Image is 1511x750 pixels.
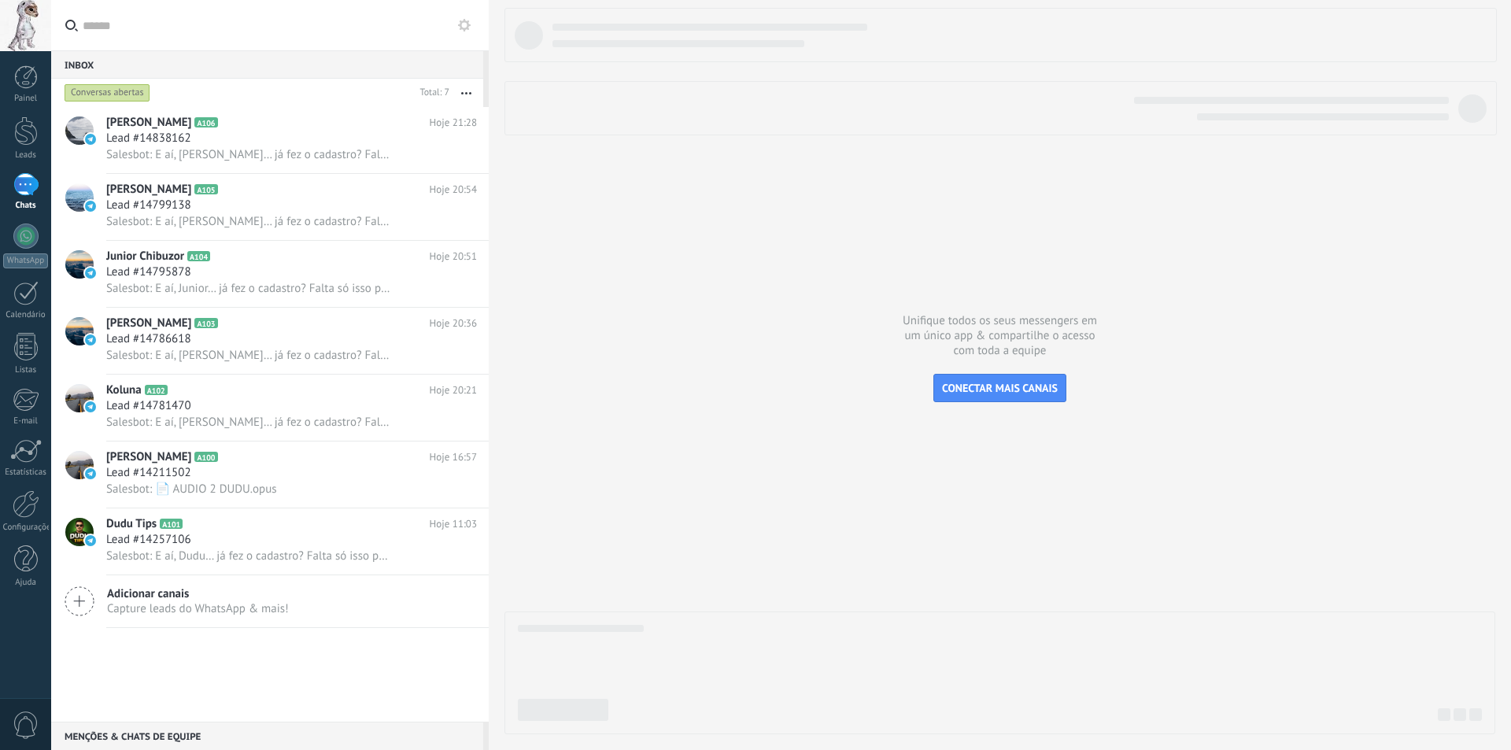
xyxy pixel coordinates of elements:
[51,442,489,508] a: avataricon[PERSON_NAME]A100Hoje 16:57Lead #14211502Salesbot: 📄 AUDIO 2 DUDU.opus
[106,316,191,331] span: [PERSON_NAME]
[194,452,217,462] span: A100
[430,382,477,398] span: Hoje 20:21
[106,348,390,363] span: Salesbot: E aí, [PERSON_NAME]… já fez o cadastro? Falta só isso pra eu liberar teu acesso VIP. 🔑
[430,249,477,264] span: Hoje 20:51
[106,115,191,131] span: [PERSON_NAME]
[3,365,49,375] div: Listas
[106,264,191,280] span: Lead #14795878
[106,465,191,481] span: Lead #14211502
[51,722,483,750] div: Menções & Chats de equipe
[107,586,289,601] span: Adicionar canais
[145,385,168,395] span: A102
[106,482,277,497] span: Salesbot: 📄 AUDIO 2 DUDU.opus
[106,131,191,146] span: Lead #14838162
[85,334,96,345] img: icon
[194,184,217,194] span: A105
[3,201,49,211] div: Chats
[3,467,49,478] div: Estatísticas
[3,523,49,533] div: Configurações
[85,201,96,212] img: icon
[51,107,489,173] a: avataricon[PERSON_NAME]A106Hoje 21:28Lead #14838162Salesbot: E aí, [PERSON_NAME]… já fez o cadast...
[194,318,217,328] span: A103
[430,449,477,465] span: Hoje 16:57
[85,535,96,546] img: icon
[106,249,184,264] span: Junior Chibuzor
[106,449,191,465] span: [PERSON_NAME]
[3,578,49,588] div: Ajuda
[430,316,477,331] span: Hoje 20:36
[187,251,210,261] span: A104
[51,508,489,575] a: avatariconDudu TipsA101Hoje 11:03Lead #14257106Salesbot: E aí, Dudu… já fez o cadastro? Falta só ...
[194,117,217,127] span: A106
[51,241,489,307] a: avatariconJunior ChibuzorA104Hoje 20:51Lead #14795878Salesbot: E aí, Junior… já fez o cadastro? F...
[85,468,96,479] img: icon
[942,381,1058,395] span: CONECTAR MAIS CANAIS
[3,150,49,161] div: Leads
[107,601,289,616] span: Capture leads do WhatsApp & mais!
[106,532,191,548] span: Lead #14257106
[51,50,483,79] div: Inbox
[106,398,191,414] span: Lead #14781470
[106,415,390,430] span: Salesbot: E aí, [PERSON_NAME]… já fez o cadastro? Falta só isso pra eu liberar teu acesso VIP. 🔑
[3,94,49,104] div: Painel
[3,416,49,427] div: E-mail
[106,214,390,229] span: Salesbot: E aí, [PERSON_NAME]… já fez o cadastro? Falta só isso pra eu liberar teu acesso VIP. 🔑
[106,382,142,398] span: Koluna
[85,268,96,279] img: icon
[3,253,48,268] div: WhatsApp
[106,516,157,532] span: Dudu Tips
[106,331,191,347] span: Lead #14786618
[106,549,390,563] span: Salesbot: E aí, Dudu… já fez o cadastro? Falta só isso pra eu liberar teu acesso VIP. 🔑
[430,182,477,198] span: Hoje 20:54
[106,198,191,213] span: Lead #14799138
[106,182,191,198] span: [PERSON_NAME]
[51,375,489,441] a: avatariconKolunaA102Hoje 20:21Lead #14781470Salesbot: E aí, [PERSON_NAME]… já fez o cadastro? Fal...
[160,519,183,529] span: A101
[3,310,49,320] div: Calendário
[414,85,449,101] div: Total: 7
[430,115,477,131] span: Hoje 21:28
[85,134,96,145] img: icon
[106,147,390,162] span: Salesbot: E aí, [PERSON_NAME]… já fez o cadastro? Falta só isso pra eu liberar teu acesso VIP. 🔑
[933,374,1066,402] button: CONECTAR MAIS CANAIS
[51,308,489,374] a: avataricon[PERSON_NAME]A103Hoje 20:36Lead #14786618Salesbot: E aí, [PERSON_NAME]… já fez o cadast...
[85,401,96,412] img: icon
[106,281,390,296] span: Salesbot: E aí, Junior… já fez o cadastro? Falta só isso pra eu liberar teu acesso VIP. 🔑
[430,516,477,532] span: Hoje 11:03
[51,174,489,240] a: avataricon[PERSON_NAME]A105Hoje 20:54Lead #14799138Salesbot: E aí, [PERSON_NAME]… já fez o cadast...
[65,83,150,102] div: Conversas abertas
